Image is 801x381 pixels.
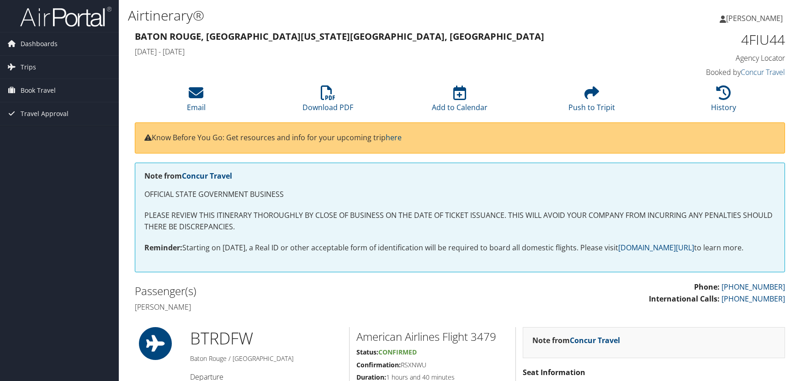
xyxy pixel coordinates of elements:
[633,53,785,63] h4: Agency Locator
[21,32,58,55] span: Dashboards
[356,360,401,369] strong: Confirmation:
[144,132,775,144] p: Know Before You Go: Get resources and info for your upcoming trip
[135,302,453,312] h4: [PERSON_NAME]
[135,30,544,42] strong: Baton Rouge, [GEOGRAPHIC_DATA] [US_STATE][GEOGRAPHIC_DATA], [GEOGRAPHIC_DATA]
[356,360,508,370] h5: RSXNWU
[721,294,785,304] a: [PHONE_NUMBER]
[726,13,783,23] span: [PERSON_NAME]
[633,30,785,49] h1: 4FIU44
[720,5,792,32] a: [PERSON_NAME]
[356,348,378,356] strong: Status:
[144,210,775,233] p: PLEASE REVIEW THIS ITINERARY THOROUGHLY BY CLOSE OF BUSINESS ON THE DATE OF TICKET ISSUANCE. THIS...
[694,282,720,292] strong: Phone:
[432,90,488,112] a: Add to Calendar
[568,90,615,112] a: Push to Tripit
[523,367,585,377] strong: Seat Information
[741,67,785,77] a: Concur Travel
[20,6,111,27] img: airportal-logo.png
[144,189,775,201] p: OFFICIAL STATE GOVERNMENT BUSINESS
[144,171,232,181] strong: Note from
[135,47,619,57] h4: [DATE] - [DATE]
[144,242,775,254] p: Starting on [DATE], a Real ID or other acceptable form of identification will be required to boar...
[386,132,402,143] a: here
[378,348,417,356] span: Confirmed
[187,90,206,112] a: Email
[302,90,353,112] a: Download PDF
[190,354,342,363] h5: Baton Rouge / [GEOGRAPHIC_DATA]
[135,283,453,299] h2: Passenger(s)
[21,56,36,79] span: Trips
[182,171,232,181] a: Concur Travel
[649,294,720,304] strong: International Calls:
[128,6,571,25] h1: Airtinerary®
[21,79,56,102] span: Book Travel
[711,90,736,112] a: History
[190,327,342,350] h1: BTR DFW
[144,243,182,253] strong: Reminder:
[21,102,69,125] span: Travel Approval
[618,243,694,253] a: [DOMAIN_NAME][URL]
[532,335,620,345] strong: Note from
[570,335,620,345] a: Concur Travel
[356,329,508,344] h2: American Airlines Flight 3479
[633,67,785,77] h4: Booked by
[721,282,785,292] a: [PHONE_NUMBER]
